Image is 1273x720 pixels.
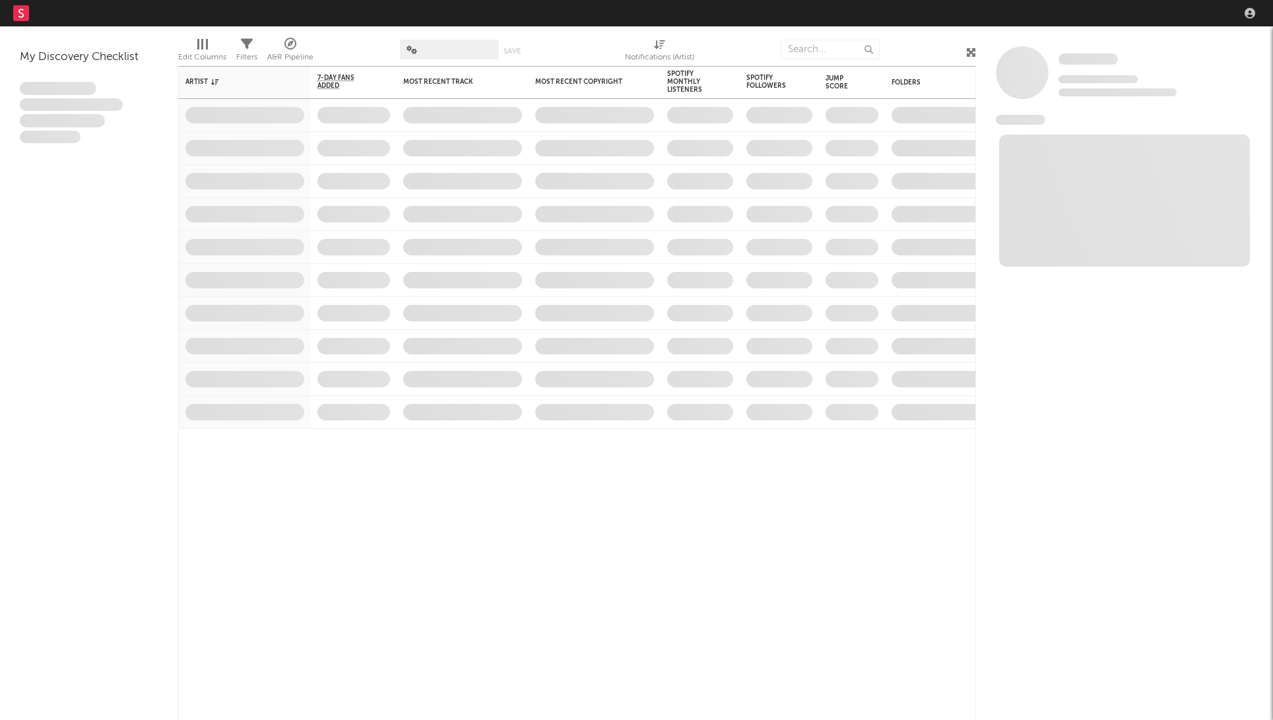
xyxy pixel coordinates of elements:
[20,49,158,65] div: My Discovery Checklist
[1059,53,1118,66] a: Some Artist
[185,78,284,86] div: Artist
[178,49,226,65] div: Edit Columns
[781,40,880,59] input: Search...
[667,70,713,94] div: Spotify Monthly Listeners
[20,114,105,127] span: Praesent ac interdum
[996,115,1045,125] span: News Feed
[746,74,793,90] div: Spotify Followers
[1059,88,1177,96] span: 0 fans last week
[504,48,521,55] button: Save
[236,33,257,71] div: Filters
[20,98,123,112] span: Integer aliquet in purus et
[267,49,313,65] div: A&R Pipeline
[20,82,96,95] span: Lorem ipsum dolor
[403,78,502,86] div: Most Recent Track
[236,49,257,65] div: Filters
[625,33,694,71] div: Notifications (Artist)
[178,33,226,71] div: Edit Columns
[535,78,634,86] div: Most Recent Copyright
[1059,75,1138,83] span: Tracking Since: [DATE]
[826,75,859,90] div: Jump Score
[1059,53,1118,65] span: Some Artist
[267,33,313,71] div: A&R Pipeline
[20,131,81,144] span: Aliquam viverra
[317,74,370,90] span: 7-Day Fans Added
[625,49,694,65] div: Notifications (Artist)
[892,79,991,86] div: Folders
